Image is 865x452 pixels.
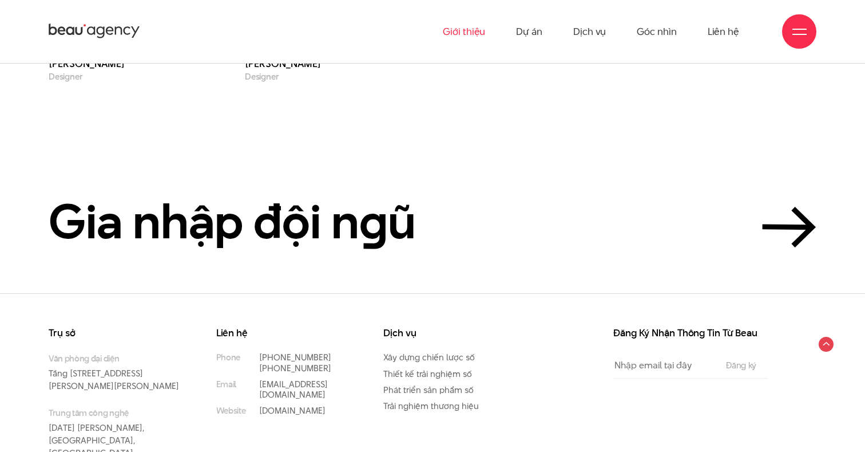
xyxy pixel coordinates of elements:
[613,352,715,378] input: Nhập email tại đây
[259,404,326,416] a: [DOMAIN_NAME]
[245,59,424,69] h3: [PERSON_NAME]
[49,196,816,247] a: Gia nhập đội ngũ
[216,352,240,363] small: Phone
[216,379,236,390] small: Email
[723,361,760,370] input: Đăng ký
[49,352,182,392] p: Tầng [STREET_ADDRESS][PERSON_NAME][PERSON_NAME]
[383,351,475,363] a: Xây dựng chiến lược số
[259,351,331,363] a: [PHONE_NUMBER]
[383,400,479,412] a: Trải nghiệm thương hiệu
[245,72,424,82] p: Designer
[259,378,328,400] a: [EMAIL_ADDRESS][DOMAIN_NAME]
[216,328,350,338] h3: Liên hệ
[49,59,228,69] h3: [PERSON_NAME]
[49,72,228,82] p: Designer
[49,328,182,338] h3: Trụ sở
[613,328,768,338] h3: Đăng Ký Nhận Thông Tin Từ Beau
[259,362,331,374] a: [PHONE_NUMBER]
[49,196,416,247] h2: Gia nhập đội n ũ
[216,406,246,416] small: Website
[49,407,182,419] small: Trung tâm công nghệ
[383,368,472,380] a: Thiết kế trải nghiệm số
[359,188,388,255] en: g
[383,384,474,396] a: Phát triển sản phẩm số
[49,352,182,364] small: Văn phòng đại diện
[383,328,517,338] h3: Dịch vụ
